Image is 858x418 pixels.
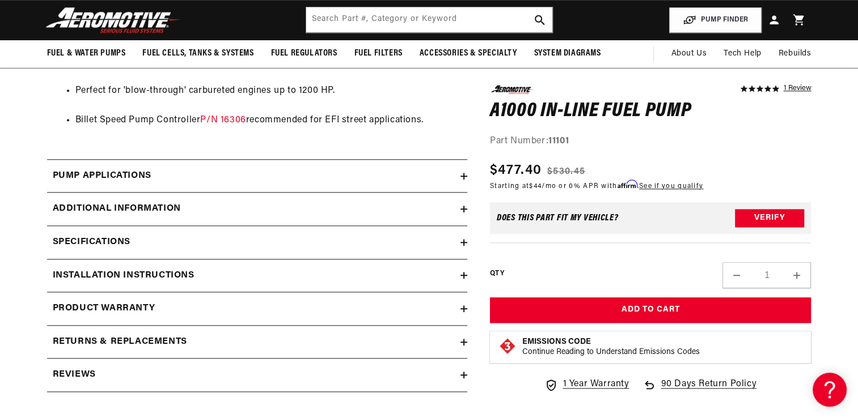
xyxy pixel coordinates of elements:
li: Perfect for 'blow-through' carbureted engines up to 1200 HP. [75,84,462,99]
button: Emissions CodeContinue Reading to Understand Emissions Codes [522,337,700,357]
s: $530.45 [547,165,585,178]
label: QTY [490,269,504,279]
summary: Fuel Filters [346,40,411,67]
span: $44 [529,183,542,190]
h2: Additional information [53,202,181,216]
h2: Product warranty [53,301,155,316]
span: 1 Year Warranty [563,377,629,392]
span: System Diagrams [534,48,601,59]
summary: Pump Applications [47,160,467,193]
summary: Installation Instructions [47,259,467,292]
summary: Returns & replacements [47,326,467,359]
a: P/N 16306 [200,116,246,125]
summary: Tech Help [715,40,770,67]
summary: Accessories & Specialty [411,40,526,67]
summary: Reviews [47,359,467,391]
p: Continue Reading to Understand Emissions Codes [522,347,700,357]
p: Starting at /mo or 0% APR with . [490,181,703,191]
button: Verify [735,210,804,228]
h2: Specifications [53,235,130,250]
summary: Specifications [47,226,467,259]
div: Part Number: [490,135,811,150]
button: PUMP FINDER [669,7,762,33]
span: Accessories & Specialty [420,48,517,59]
a: 1 reviews [783,86,811,93]
li: Billet Speed Pump Controller recommended for EFI street applications. [75,113,462,128]
h2: Returns & replacements [53,335,187,349]
summary: Additional information [47,193,467,225]
button: search button [527,7,552,32]
span: Fuel Cells, Tanks & Systems [142,48,253,59]
img: Emissions code [498,337,517,355]
span: Fuel & Water Pumps [47,48,126,59]
span: $477.40 [490,160,542,181]
span: Tech Help [724,48,761,60]
input: Search by Part Number, Category or Keyword [306,7,552,32]
h2: Reviews [53,368,96,382]
summary: System Diagrams [526,40,610,67]
span: Fuel Regulators [271,48,337,59]
summary: Rebuilds [770,40,820,67]
h2: Pump Applications [53,169,151,184]
h2: Installation Instructions [53,268,195,283]
span: Affirm [618,180,637,189]
img: Aeromotive [43,7,184,33]
span: Rebuilds [779,48,811,60]
a: See if you qualify - Learn more about Affirm Financing (opens in modal) [639,183,703,190]
div: Does This part fit My vehicle? [497,214,619,223]
summary: Fuel Regulators [263,40,346,67]
button: Add to Cart [490,298,811,323]
span: Fuel Filters [354,48,403,59]
a: About Us [662,40,715,67]
h1: A1000 In-Line Fuel Pump [490,103,811,121]
span: 90 Days Return Policy [661,377,756,403]
a: 1 Year Warranty [544,377,629,392]
span: About Us [671,49,707,58]
a: 90 Days Return Policy [643,377,756,403]
strong: Emissions Code [522,338,591,346]
summary: Fuel Cells, Tanks & Systems [134,40,262,67]
summary: Fuel & Water Pumps [39,40,134,67]
strong: 11101 [548,137,569,146]
summary: Product warranty [47,292,467,325]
